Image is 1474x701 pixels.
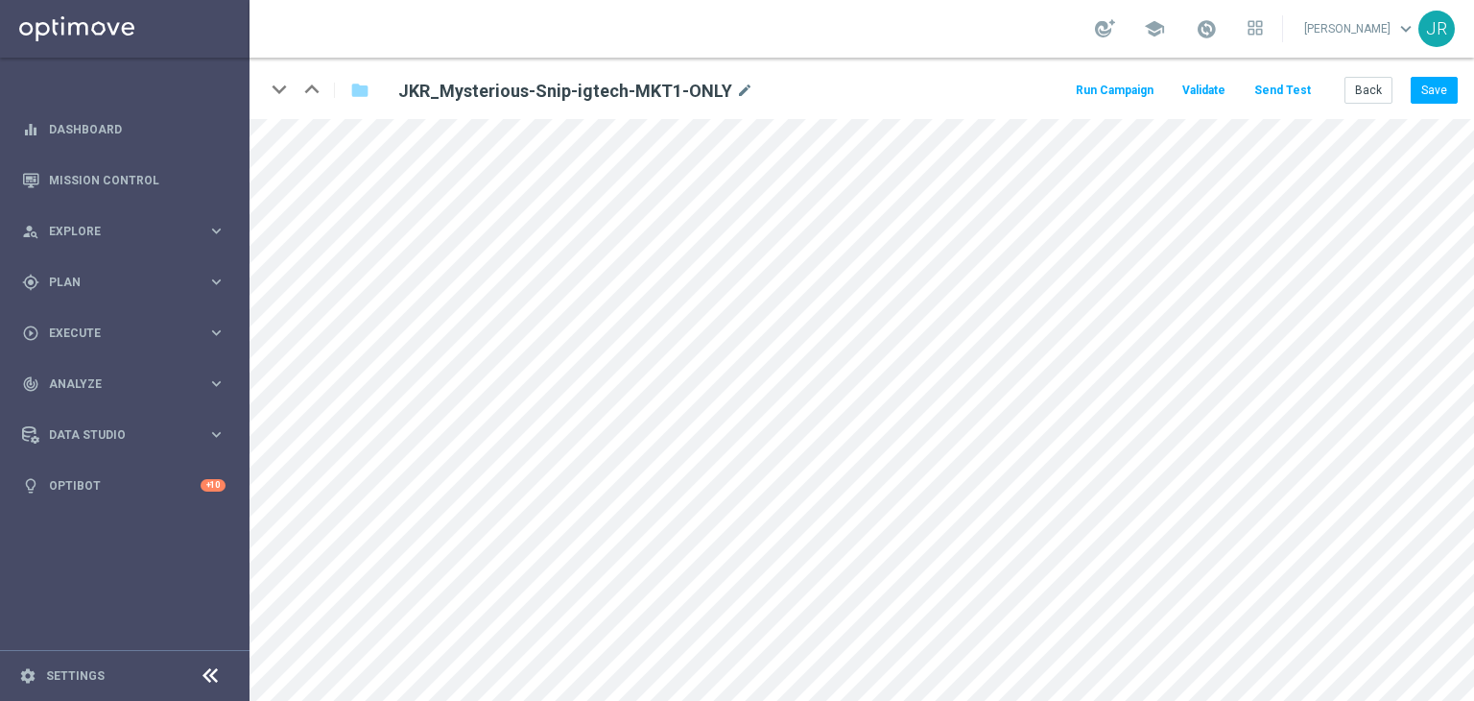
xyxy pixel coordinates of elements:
div: Mission Control [22,155,226,205]
i: equalizer [22,121,39,138]
div: Data Studio [22,426,207,444]
i: person_search [22,223,39,240]
span: Plan [49,277,207,288]
span: school [1144,18,1165,39]
i: keyboard_arrow_right [207,375,226,393]
i: folder [350,79,369,102]
span: Explore [49,226,207,237]
i: keyboard_arrow_right [207,425,226,444]
button: Back [1344,77,1392,104]
a: Optibot [49,460,201,511]
div: Analyze [22,375,207,393]
div: JR [1418,11,1455,47]
button: Data Studio keyboard_arrow_right [21,427,226,443]
a: Dashboard [49,104,226,155]
i: lightbulb [22,477,39,495]
span: Execute [49,327,207,339]
button: play_circle_outline Execute keyboard_arrow_right [21,326,226,341]
span: Validate [1182,84,1225,97]
button: Mission Control [21,173,226,188]
button: Save [1411,77,1458,104]
a: [PERSON_NAME]keyboard_arrow_down [1302,14,1418,43]
i: settings [19,667,36,685]
button: person_search Explore keyboard_arrow_right [21,224,226,239]
div: Optibot [22,460,226,511]
div: Dashboard [22,104,226,155]
button: Run Campaign [1073,78,1156,104]
button: Send Test [1251,78,1314,104]
span: Analyze [49,378,207,390]
div: Execute [22,325,207,342]
i: mode_edit [736,80,753,103]
i: play_circle_outline [22,325,39,342]
span: Data Studio [49,429,207,441]
h2: JKR_Mysterious-Snip-igtech-MKT1-ONLY [398,80,732,103]
button: equalizer Dashboard [21,122,226,137]
div: +10 [201,479,226,492]
i: gps_fixed [22,274,39,291]
button: folder [348,75,371,106]
i: keyboard_arrow_right [207,222,226,240]
button: gps_fixed Plan keyboard_arrow_right [21,275,226,290]
i: track_changes [22,375,39,393]
span: keyboard_arrow_down [1395,18,1416,39]
button: Validate [1179,78,1228,104]
div: Plan [22,274,207,291]
div: Explore [22,223,207,240]
a: Settings [46,670,105,682]
i: keyboard_arrow_right [207,324,226,342]
button: track_changes Analyze keyboard_arrow_right [21,376,226,392]
a: Mission Control [49,155,226,205]
i: keyboard_arrow_right [207,273,226,291]
button: lightbulb Optibot +10 [21,478,226,494]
